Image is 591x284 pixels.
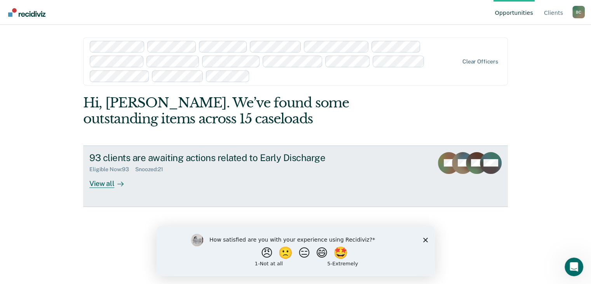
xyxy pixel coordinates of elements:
div: B C [572,6,585,18]
iframe: Survey by Kim from Recidiviz [157,226,435,276]
div: View all [89,173,133,188]
div: Eligible Now : 93 [89,166,135,173]
div: Clear officers [462,58,498,65]
div: Hi, [PERSON_NAME]. We’ve found some outstanding items across 15 caseloads [83,95,423,127]
div: Snoozed : 21 [135,166,169,173]
img: Recidiviz [8,8,45,17]
a: 93 clients are awaiting actions related to Early DischargeEligible Now:93Snoozed:21View all [83,146,508,207]
iframe: Intercom live chat [565,258,583,276]
button: Profile dropdown button [572,6,585,18]
div: 93 clients are awaiting actions related to Early Discharge [89,152,362,163]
